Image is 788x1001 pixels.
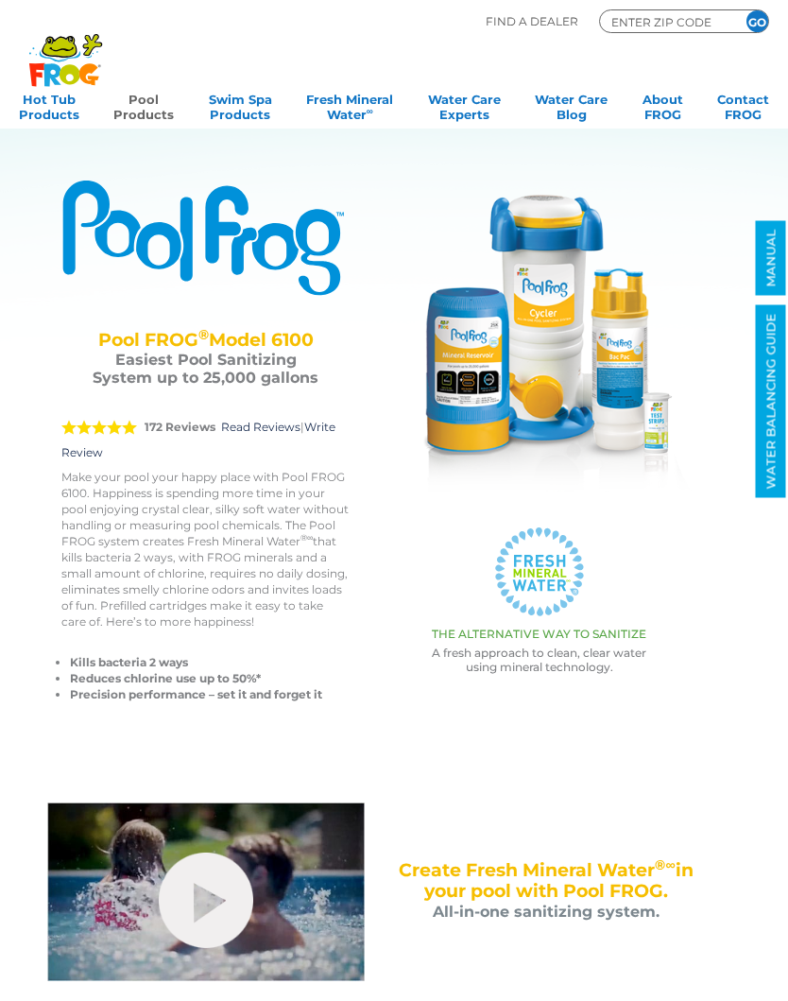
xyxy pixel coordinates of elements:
[367,106,373,116] sup: ∞
[399,859,693,902] span: Create Fresh Mineral Water in your pool with Pool FROG.
[433,903,660,921] span: All-in-one sanitizing system.
[380,628,698,641] h3: THE ALTERNATIVE WAY TO SANITIZE
[61,469,350,630] p: Make your pool your happy place with Pool FROG 6100. Happiness is spending more time in your pool...
[221,420,300,434] a: Read Reviews
[145,420,215,434] strong: 172 Reviews
[85,351,326,387] h3: Easiest Pool Sanitizing System up to 25,000 gallons
[61,395,350,469] div: |
[300,532,313,543] sup: ®∞
[486,9,578,33] p: Find A Dealer
[61,179,350,297] img: Product Logo
[209,86,272,124] a: Swim SpaProducts
[756,221,786,296] a: MANUAL
[717,86,769,124] a: ContactFROG
[85,330,326,351] h2: Pool FROG Model 6100
[380,646,698,674] p: A fresh approach to clean, clear water using mineral technology.
[746,10,768,32] input: GO
[70,686,350,702] li: Precision performance – set it and forget it
[61,420,335,459] a: Write Review
[756,305,786,498] a: WATER BALANCING GUIDE
[642,86,683,124] a: AboutFROG
[19,86,79,124] a: Hot TubProducts
[70,654,350,670] li: Kills bacteria 2 ways
[61,420,137,435] span: 5
[47,803,365,981] img: flippin-frog-video-still
[19,9,112,87] img: Frog Products Logo
[655,856,675,873] sup: ®∞
[113,86,174,124] a: PoolProducts
[70,670,350,686] li: Reduces chlorine use up to 50%*
[535,86,608,124] a: Water CareBlog
[306,86,393,124] a: Fresh MineralWater∞
[198,326,209,343] sup: ®
[428,86,501,124] a: Water CareExperts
